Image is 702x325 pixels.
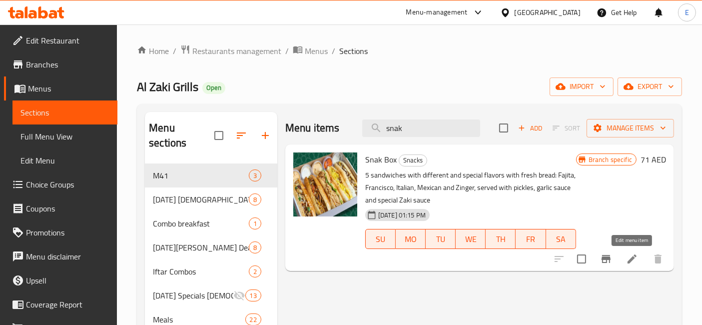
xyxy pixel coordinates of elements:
[249,169,261,181] div: items
[12,148,117,172] a: Edit Menu
[426,229,456,249] button: TU
[26,298,109,310] span: Coverage Report
[4,76,117,100] a: Menus
[249,241,261,253] div: items
[595,122,666,134] span: Manage items
[486,229,516,249] button: TH
[550,77,614,96] button: import
[208,125,229,146] span: Select all sections
[493,117,514,138] span: Select section
[362,119,480,137] input: search
[20,106,109,118] span: Sections
[12,100,117,124] a: Sections
[153,217,249,229] span: Combo breakfast
[293,44,328,57] a: Menus
[370,232,392,246] span: SU
[585,155,636,164] span: Branch specific
[293,152,357,216] img: Snak Box
[594,247,618,271] button: Branch-specific-item
[253,123,277,147] button: Add section
[646,247,670,271] button: delete
[365,152,397,167] span: Snak Box
[249,267,261,276] span: 2
[514,120,546,136] span: Add item
[456,229,486,249] button: WE
[145,259,277,283] div: Iftar Combos2
[137,44,682,57] nav: breadcrumb
[4,292,117,316] a: Coverage Report
[332,45,335,57] li: /
[285,45,289,57] li: /
[406,6,468,18] div: Menu-management
[245,289,261,301] div: items
[339,45,368,57] span: Sections
[28,82,109,94] span: Menus
[430,232,452,246] span: TU
[145,163,277,187] div: M413
[26,250,109,262] span: Menu disclaimer
[153,289,233,301] div: Ramadan Specials Iftar
[233,289,245,301] svg: Inactive section
[26,226,109,238] span: Promotions
[558,80,606,93] span: import
[145,235,277,259] div: [DATE][PERSON_NAME] Deals8
[618,77,682,96] button: export
[249,265,261,277] div: items
[26,274,109,286] span: Upsell
[202,83,225,92] span: Open
[517,122,544,134] span: Add
[249,193,261,205] div: items
[546,120,587,136] span: Select section first
[4,220,117,244] a: Promotions
[173,45,176,57] li: /
[515,7,581,18] div: [GEOGRAPHIC_DATA]
[4,28,117,52] a: Edit Restaurant
[546,229,576,249] button: SA
[249,195,261,204] span: 8
[202,82,225,94] div: Open
[153,193,249,205] div: Ramadan Iftar Deals
[153,289,233,301] span: [DATE] Specials [DEMOGRAPHIC_DATA]
[587,119,674,137] button: Manage items
[520,232,542,246] span: FR
[153,265,249,277] span: Iftar Combos
[180,44,281,57] a: Restaurants management
[229,123,253,147] span: Sort sections
[20,130,109,142] span: Full Menu View
[514,120,546,136] button: Add
[145,187,277,211] div: [DATE] [DEMOGRAPHIC_DATA] Deals8
[571,248,592,269] span: Select to update
[249,219,261,228] span: 1
[626,80,674,93] span: export
[399,154,427,166] span: Snacks
[145,211,277,235] div: Combo breakfast1
[192,45,281,57] span: Restaurants management
[490,232,512,246] span: TH
[249,243,261,252] span: 8
[153,193,249,205] span: [DATE] [DEMOGRAPHIC_DATA] Deals
[26,202,109,214] span: Coupons
[285,120,340,135] h2: Menu items
[396,229,426,249] button: MO
[153,241,249,253] div: Ramadan Suhoor Deals
[4,244,117,268] a: Menu disclaimer
[137,45,169,57] a: Home
[26,34,109,46] span: Edit Restaurant
[12,124,117,148] a: Full Menu View
[641,152,666,166] h6: 71 AED
[305,45,328,57] span: Menus
[460,232,482,246] span: WE
[26,178,109,190] span: Choice Groups
[26,58,109,70] span: Branches
[4,268,117,292] a: Upsell
[516,229,546,249] button: FR
[246,291,261,300] span: 13
[400,232,422,246] span: MO
[4,52,117,76] a: Branches
[374,210,430,220] span: [DATE] 01:15 PM
[145,283,277,307] div: [DATE] Specials [DEMOGRAPHIC_DATA]13
[149,120,214,150] h2: Menu sections
[153,169,249,181] span: M41
[4,172,117,196] a: Choice Groups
